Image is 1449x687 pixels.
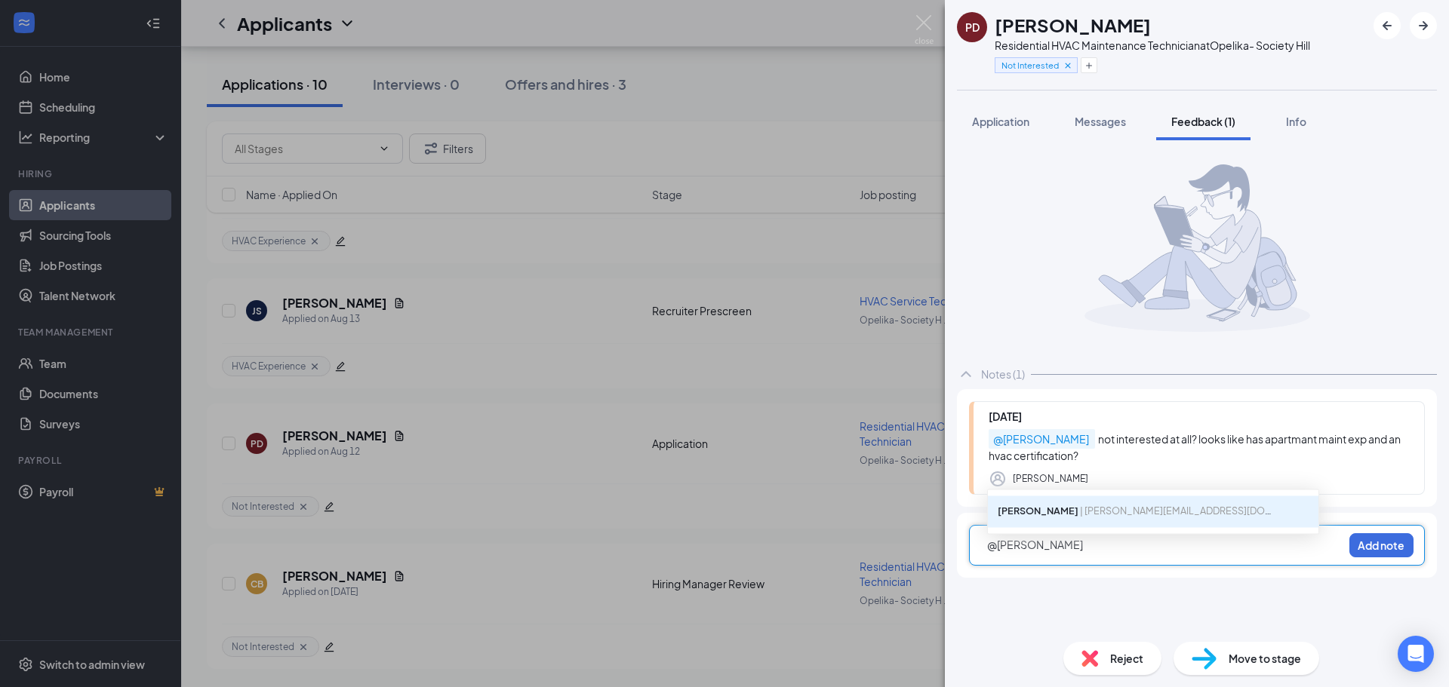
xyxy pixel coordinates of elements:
[1398,636,1434,672] div: Open Intercom Messenger
[1078,505,1084,517] span: |
[1001,59,1059,72] span: Not Interested
[1229,650,1301,667] span: Move to stage
[972,115,1029,128] span: Application
[989,429,1095,449] span: @ [PERSON_NAME]
[1171,115,1235,128] span: Feedback (1)
[998,505,1078,517] span: [PERSON_NAME]
[1013,471,1088,486] div: [PERSON_NAME]
[1410,12,1437,39] button: ArrowRight
[1075,115,1126,128] span: Messages
[957,365,975,383] svg: ChevronUp
[1084,505,1324,517] span: [PERSON_NAME][EMAIL_ADDRESS][DOMAIN_NAME]
[995,12,1151,38] h1: [PERSON_NAME]
[987,538,1083,551] span: @[PERSON_NAME]
[995,38,1310,53] div: Residential HVAC Maintenance Technician at Opelika- Society Hill
[1349,533,1414,557] button: Add note
[981,367,1025,382] div: Notes (1)
[1378,17,1396,35] svg: ArrowLeftNew
[989,431,1409,464] div: not interested at all? looks like has apartmant maint exp and an hvac certification?
[1414,17,1432,35] svg: ArrowRight
[1110,650,1143,667] span: Reject
[1286,115,1306,128] span: Info
[1063,60,1073,71] svg: Cross
[989,470,1007,488] svg: Profile
[1374,12,1401,39] button: ArrowLeftNew
[965,20,980,35] div: PD
[1084,164,1310,332] img: takingNoteManImg
[1081,57,1097,73] button: Plus
[989,409,1022,423] span: [DATE]
[1084,61,1094,70] svg: Plus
